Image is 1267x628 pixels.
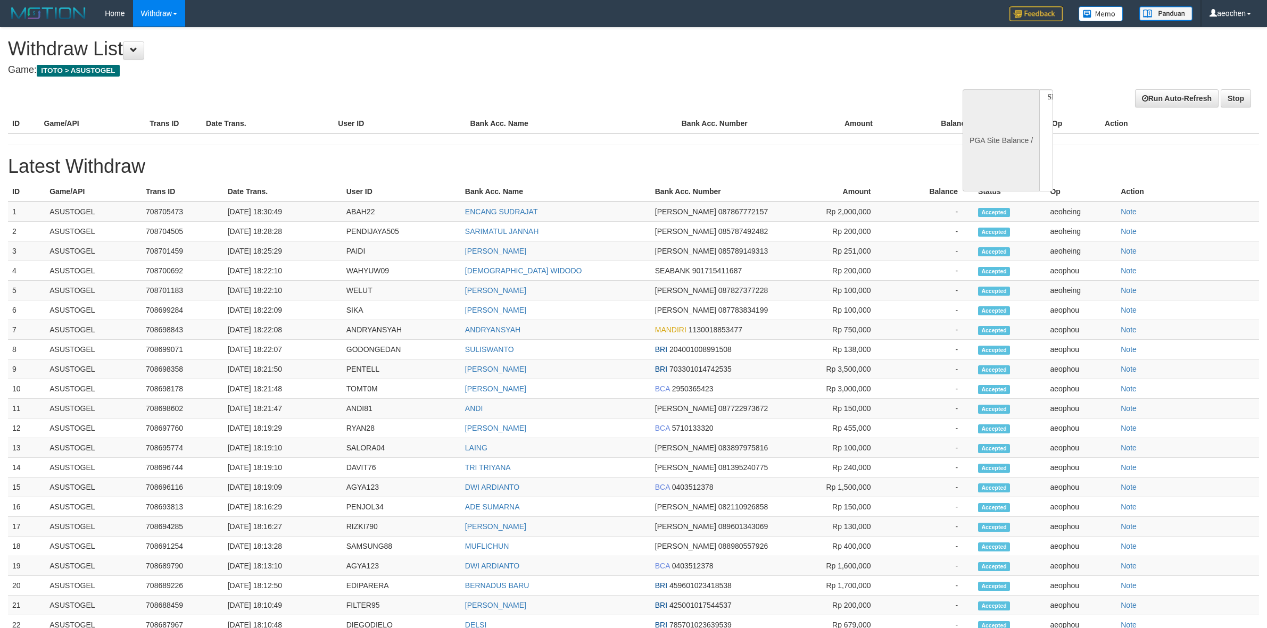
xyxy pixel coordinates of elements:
[718,503,768,511] span: 082110926858
[1121,345,1137,354] a: Note
[655,483,670,491] span: BCA
[342,537,461,556] td: SAMSUNG88
[1121,424,1137,432] a: Note
[223,497,342,517] td: [DATE] 18:16:29
[342,241,461,261] td: PAIDI
[718,207,768,216] span: 087867772157
[1009,6,1063,21] img: Feedback.jpg
[1121,365,1137,373] a: Note
[978,405,1010,414] span: Accepted
[8,65,834,76] h4: Game:
[45,320,142,340] td: ASUSTOGEL
[777,537,887,556] td: Rp 400,000
[887,537,974,556] td: -
[978,228,1010,237] span: Accepted
[465,483,519,491] a: DWI ARDIANTO
[978,523,1010,532] span: Accepted
[465,306,526,314] a: [PERSON_NAME]
[223,182,342,202] th: Date Trans.
[45,556,142,576] td: ASUSTOGEL
[887,399,974,418] td: -
[1046,379,1116,399] td: aeophou
[669,365,732,373] span: 703301014742535
[887,202,974,222] td: -
[8,556,45,576] td: 19
[465,424,526,432] a: [PERSON_NAME]
[655,247,716,255] span: [PERSON_NAME]
[342,202,461,222] td: ABAH22
[978,385,1010,394] span: Accepted
[465,463,511,472] a: TRI TRIYANA
[8,458,45,478] td: 14
[223,556,342,576] td: [DATE] 18:13:10
[887,300,974,320] td: -
[777,458,887,478] td: Rp 240,000
[37,65,120,77] span: ITOTO > ASUSTOGEL
[978,247,1010,256] span: Accepted
[142,359,223,379] td: 708698358
[45,182,142,202] th: Game/API
[342,222,461,241] td: PENDIJAYA505
[669,345,732,354] span: 204001008991508
[978,267,1010,276] span: Accepted
[655,365,667,373] span: BRI
[465,601,526,609] a: [PERSON_NAME]
[342,281,461,300] td: WELUT
[1046,497,1116,517] td: aeophou
[887,281,974,300] td: -
[8,418,45,438] td: 12
[1046,537,1116,556] td: aeophou
[655,522,716,531] span: [PERSON_NAME]
[655,384,670,393] span: BCA
[672,384,714,393] span: 2950365423
[978,365,1010,374] span: Accepted
[777,517,887,537] td: Rp 130,000
[887,418,974,438] td: -
[718,542,768,550] span: 088980557926
[334,114,466,133] th: User ID
[1121,325,1137,334] a: Note
[887,379,974,399] td: -
[672,424,714,432] span: 5710133320
[887,576,974,596] td: -
[655,443,716,452] span: [PERSON_NAME]
[465,247,526,255] a: [PERSON_NAME]
[1046,556,1116,576] td: aeophou
[45,458,142,478] td: ASUSTOGEL
[40,114,146,133] th: Game/API
[45,537,142,556] td: ASUSTOGEL
[655,325,686,334] span: MANDIRI
[978,208,1010,217] span: Accepted
[777,261,887,281] td: Rp 200,000
[1046,517,1116,537] td: aeophou
[223,340,342,359] td: [DATE] 18:22:07
[1121,207,1137,216] a: Note
[223,281,342,300] td: [DATE] 18:22:10
[8,114,40,133] th: ID
[142,340,223,359] td: 708699071
[1046,182,1116,202] th: Op
[887,438,974,458] td: -
[8,5,89,21] img: MOTION_logo.png
[465,522,526,531] a: [PERSON_NAME]
[8,517,45,537] td: 17
[223,537,342,556] td: [DATE] 18:13:28
[889,114,986,133] th: Balance
[777,556,887,576] td: Rp 1,600,000
[1121,384,1137,393] a: Note
[978,444,1010,453] span: Accepted
[1121,581,1137,590] a: Note
[1121,247,1137,255] a: Note
[223,202,342,222] td: [DATE] 18:30:49
[142,458,223,478] td: 708696744
[465,581,529,590] a: BERNADUS BARU
[783,114,889,133] th: Amount
[655,463,716,472] span: [PERSON_NAME]
[655,404,716,413] span: [PERSON_NAME]
[1048,114,1100,133] th: Op
[223,576,342,596] td: [DATE] 18:12:50
[1046,241,1116,261] td: aeoheing
[887,556,974,576] td: -
[1046,340,1116,359] td: aeophou
[1046,576,1116,596] td: aeophou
